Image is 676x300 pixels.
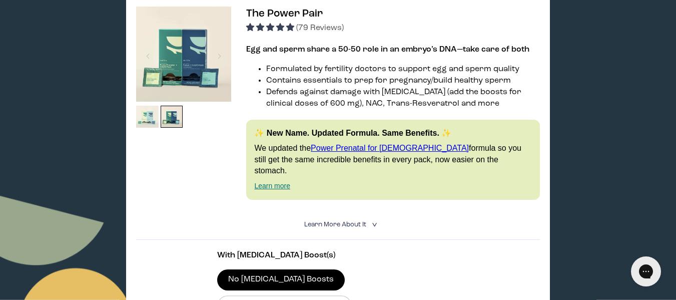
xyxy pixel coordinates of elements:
[311,144,469,152] a: Power Prenatal for [DEMOGRAPHIC_DATA]
[161,106,183,128] img: thumbnail image
[266,75,539,87] li: Contains essentials to prep for pregnancy/build healthy sperm
[296,24,344,32] span: (79 Reviews)
[254,129,451,137] strong: ✨ New Name. Updated Formula. Same Benefits. ✨
[254,143,531,176] p: We updated the formula so you still get the same incredible benefits in every pack, now easier on...
[266,64,539,75] li: Formulated by fertility doctors to support egg and sperm quality
[246,9,323,19] span: The Power Pair
[304,220,371,229] summary: Learn More About it <
[136,7,231,102] img: thumbnail image
[217,250,459,261] p: With [MEDICAL_DATA] Boost(s)
[246,46,529,54] strong: Egg and sperm share a 50-50 role in an embryo’s DNA—take care of both
[304,221,366,228] span: Learn More About it
[136,106,159,128] img: thumbnail image
[246,24,296,32] span: 4.92 stars
[254,182,290,190] a: Learn more
[217,269,345,290] label: No [MEDICAL_DATA] Boosts
[369,222,378,227] i: <
[626,253,666,290] iframe: Gorgias live chat messenger
[266,87,539,110] li: Defends against damage with [MEDICAL_DATA] (add the boosts for clinical doses of 600 mg), NAC, Tr...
